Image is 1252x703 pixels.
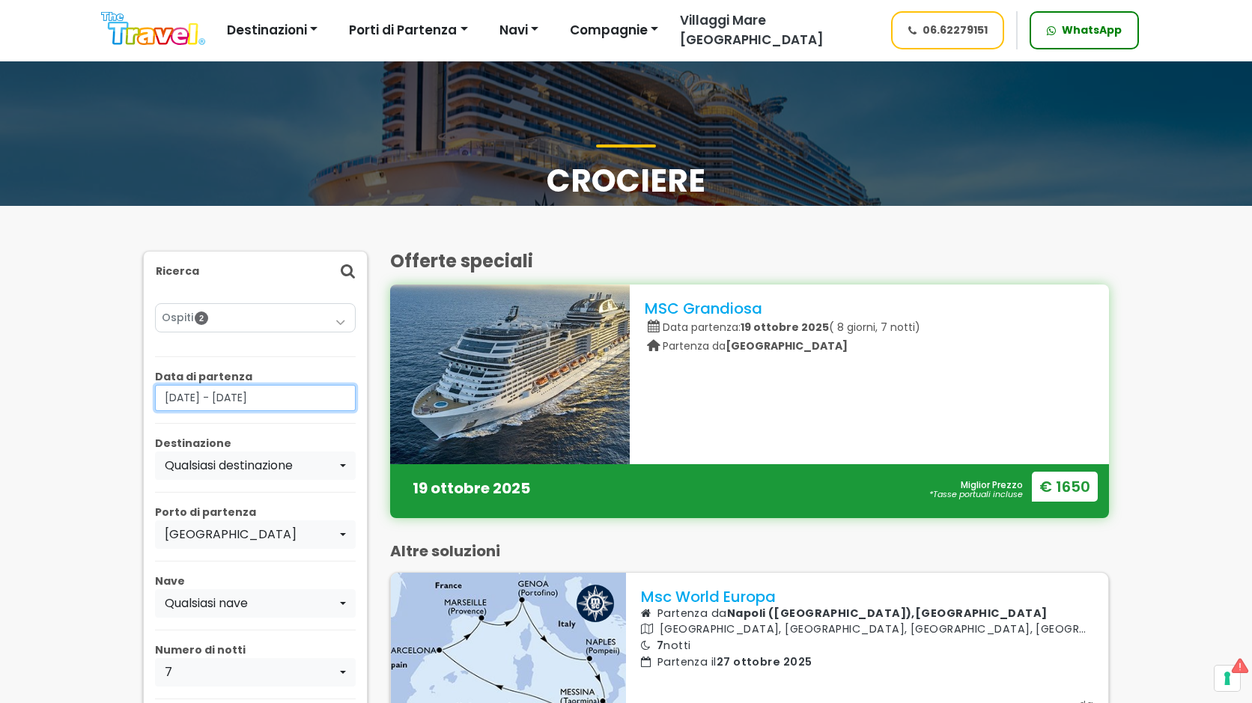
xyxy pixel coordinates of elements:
[726,338,848,353] b: [GEOGRAPHIC_DATA]
[162,310,349,326] a: Ospiti2
[577,585,614,622] img: msc logo
[645,298,762,319] a: MSC Grandiosa
[641,654,1093,671] p: Partenza il
[1062,22,1122,38] span: WhatsApp
[390,464,1109,518] a: 19 ottobre 2025 Miglior Prezzo*Tasse portuali incluse € 1650
[155,573,356,589] p: Nave
[143,144,1109,200] h1: Crociere
[668,11,877,49] a: Villaggi Mare [GEOGRAPHIC_DATA]
[155,451,356,480] button: Qualsiasi destinazione
[155,369,356,385] p: Data di partenza
[891,11,1005,49] a: 06.62279151
[155,589,356,618] button: Qualsiasi nave
[156,264,199,279] p: Ricerca
[155,642,356,658] p: Numero di notti
[101,12,205,46] img: Logo The Travel
[1032,472,1098,502] strong: € 1650
[390,251,1109,273] p: Offerte speciali
[923,22,988,38] span: 06.62279151
[680,11,824,49] span: Villaggi Mare [GEOGRAPHIC_DATA]
[641,621,1093,638] p: [GEOGRAPHIC_DATA], [GEOGRAPHIC_DATA], [GEOGRAPHIC_DATA], [GEOGRAPHIC_DATA], [GEOGRAPHIC_DATA], [G...
[560,16,668,46] button: Compagnie
[641,606,1093,622] p: Partenza da
[155,436,356,451] p: Destinazione
[657,638,663,653] span: 7
[165,663,337,681] div: 7
[165,594,337,612] div: Qualsiasi nave
[741,320,829,335] b: 19 ottobre 2025
[929,480,1023,499] span: Miglior Prezzo
[929,490,1023,499] em: *Tasse portuali incluse
[641,588,1093,606] p: Msc World Europa
[155,505,356,520] p: Porto di partenza
[390,542,1109,560] p: Altre soluzioni
[717,654,812,669] span: 27 ottobre 2025
[195,311,208,325] span: 2
[1030,11,1139,49] a: WhatsApp
[144,252,367,291] div: Ricerca
[339,16,477,46] button: Porti di Partenza
[155,520,356,549] button: Napoli
[727,606,1048,621] b: Napoli ([GEOGRAPHIC_DATA]),[GEOGRAPHIC_DATA]
[155,658,356,687] button: 7
[645,317,1094,356] p: Data partenza: ( 8 giorni, 7 notti) Partenza da
[165,457,337,475] div: Qualsiasi destinazione
[165,526,337,544] div: [GEOGRAPHIC_DATA]
[490,16,548,46] button: Navi
[413,478,530,499] b: 19 ottobre 2025
[641,638,1093,654] p: notti
[294,230,726,518] img: 71598e17940d11ed88f20608f5526cb6.jpg
[217,16,327,46] button: Destinazioni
